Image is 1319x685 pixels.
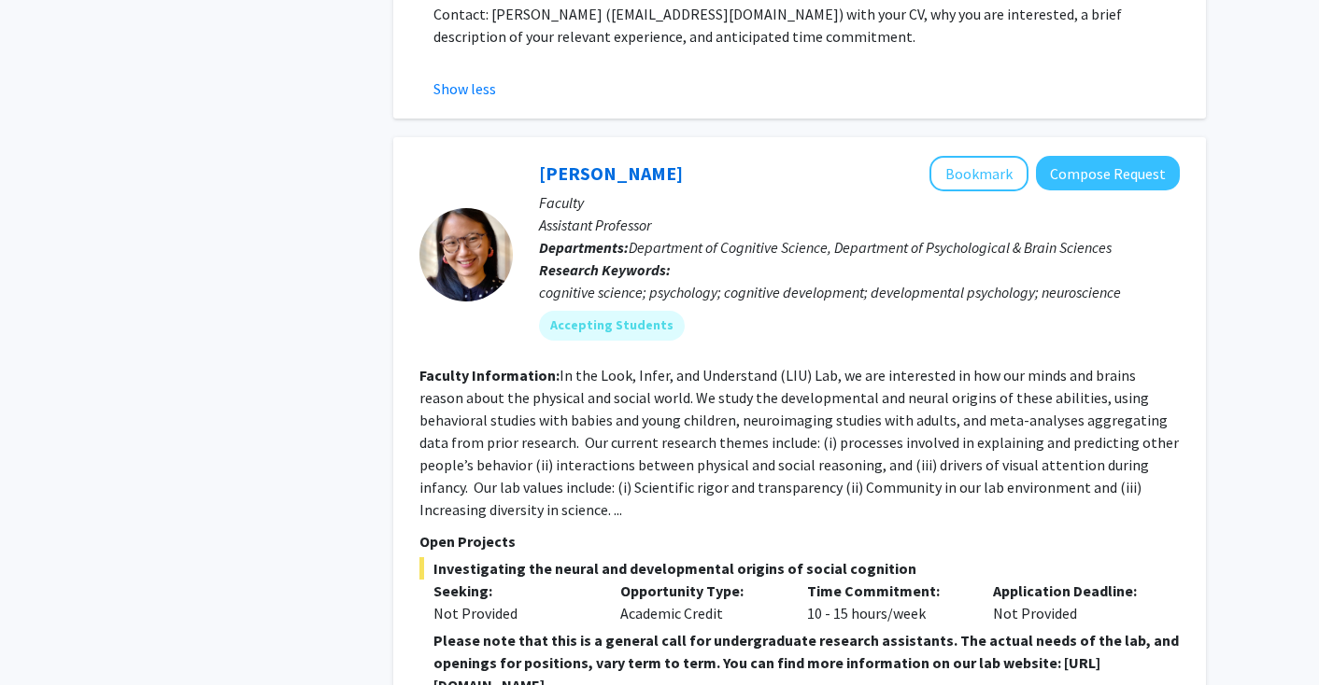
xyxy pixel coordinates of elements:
[539,281,1180,303] div: cognitive science; psychology; cognitive development; developmental psychology; neuroscience
[629,238,1112,257] span: Department of Cognitive Science, Department of Psychological & Brain Sciences
[433,77,496,100] button: Show less
[539,191,1180,214] p: Faculty
[606,580,793,624] div: Academic Credit
[433,3,1180,48] p: Contact: [PERSON_NAME] ([EMAIL_ADDRESS][DOMAIN_NAME]) with your CV, why you are interested, a bri...
[793,580,980,624] div: 10 - 15 hours/week
[539,238,629,257] b: Departments:
[14,601,79,671] iframe: Chat
[539,161,683,185] a: [PERSON_NAME]
[419,557,1180,580] span: Investigating the neural and developmental origins of social cognition
[433,602,592,624] div: Not Provided
[539,214,1180,236] p: Assistant Professor
[1036,156,1180,190] button: Compose Request to Shari Liu
[620,580,779,602] p: Opportunity Type:
[993,580,1152,602] p: Application Deadline:
[419,366,560,384] b: Faculty Information:
[929,156,1028,191] button: Add Shari Liu to Bookmarks
[433,580,592,602] p: Seeking:
[979,580,1166,624] div: Not Provided
[419,530,1180,552] p: Open Projects
[539,260,671,279] b: Research Keywords:
[539,311,685,341] mat-chip: Accepting Students
[419,366,1179,519] fg-read-more: In the Look, Infer, and Understand (LIU) Lab, we are interested in how our minds and brains reaso...
[807,580,966,602] p: Time Commitment:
